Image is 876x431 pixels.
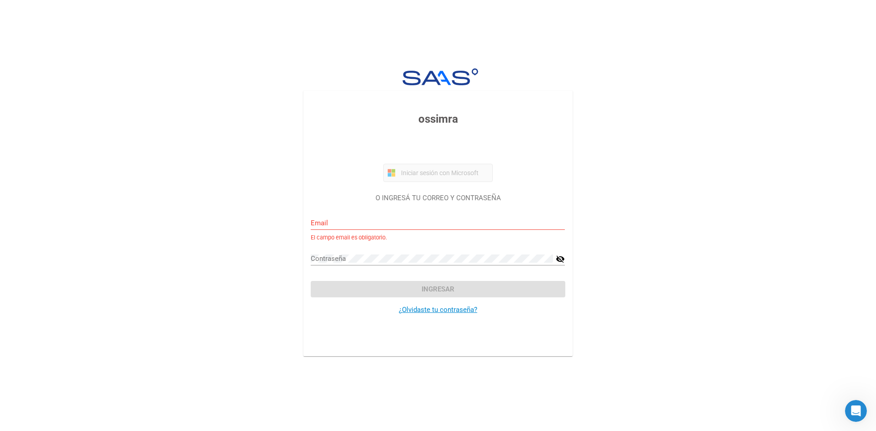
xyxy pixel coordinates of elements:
[845,400,867,422] iframe: Intercom live chat
[422,285,454,293] span: Ingresar
[311,234,387,242] small: El campo email es obligatorio.
[556,254,565,265] mat-icon: visibility_off
[399,169,489,177] span: Iniciar sesión con Microsoft
[383,164,493,182] button: Iniciar sesión con Microsoft
[399,306,477,314] a: ¿Olvidaste tu contraseña?
[379,137,497,157] iframe: Botón Iniciar sesión con Google
[311,193,565,203] p: O INGRESÁ TU CORREO Y CONTRASEÑA
[311,111,565,127] h3: ossimra
[311,281,565,297] button: Ingresar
